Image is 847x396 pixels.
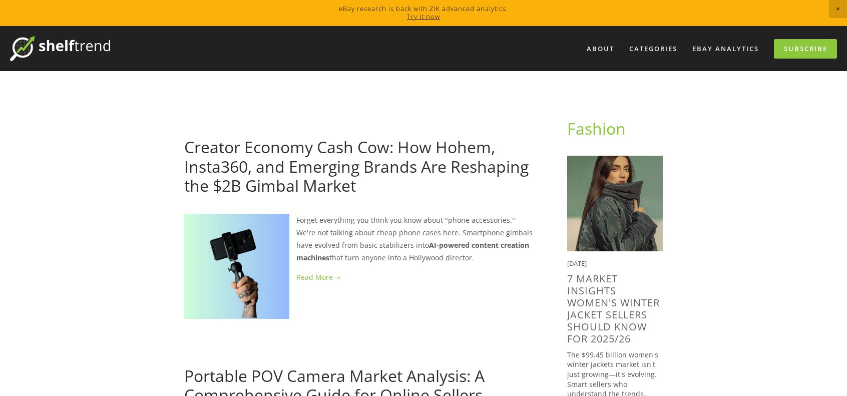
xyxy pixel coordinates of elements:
[567,259,587,268] time: [DATE]
[184,136,529,196] a: Creator Economy Cash Cow: How Hohem, Insta360, and Emerging Brands Are Reshaping the $2B Gimbal M...
[567,156,663,251] img: 7 Market Insights Women's Winter Jacket Sellers Should Know for 2025/26
[774,39,837,59] a: Subscribe
[623,41,684,57] div: Categories
[567,272,660,345] a: 7 Market Insights Women's Winter Jacket Sellers Should Know for 2025/26
[567,118,626,139] a: Fashion
[184,349,207,359] a: [DATE]
[184,214,535,264] p: Forget everything you think you know about "phone accessories." We're not talking about cheap pho...
[407,12,440,21] a: Try it now
[184,214,289,319] img: Creator Economy Cash Cow: How Hohem, Insta360, and Emerging Brands Are Reshaping the $2B Gimbal M...
[10,36,110,61] img: ShelfTrend
[686,41,765,57] a: eBay Analytics
[580,41,621,57] a: About
[184,121,207,130] a: [DATE]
